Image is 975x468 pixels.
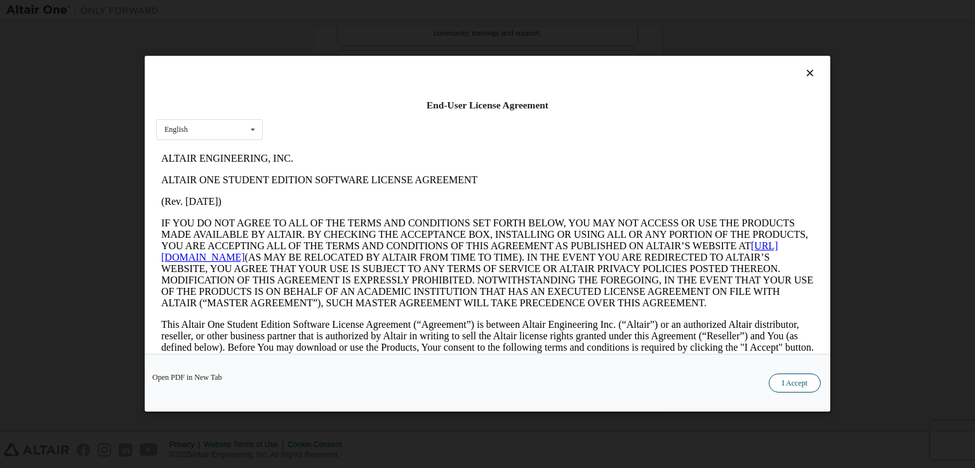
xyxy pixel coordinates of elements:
[152,374,222,382] a: Open PDF in New Tab
[5,70,658,161] p: IF YOU DO NOT AGREE TO ALL OF THE TERMS AND CONDITIONS SET FORTH BELOW, YOU MAY NOT ACCESS OR USE...
[164,126,188,134] div: English
[5,48,658,60] p: (Rev. [DATE])
[5,5,658,16] p: ALTAIR ENGINEERING, INC.
[5,93,622,115] a: [URL][DOMAIN_NAME]
[5,171,658,217] p: This Altair One Student Edition Software License Agreement (“Agreement”) is between Altair Engine...
[156,99,819,112] div: End-User License Agreement
[5,27,658,38] p: ALTAIR ONE STUDENT EDITION SOFTWARE LICENSE AGREEMENT
[769,374,821,393] button: I Accept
